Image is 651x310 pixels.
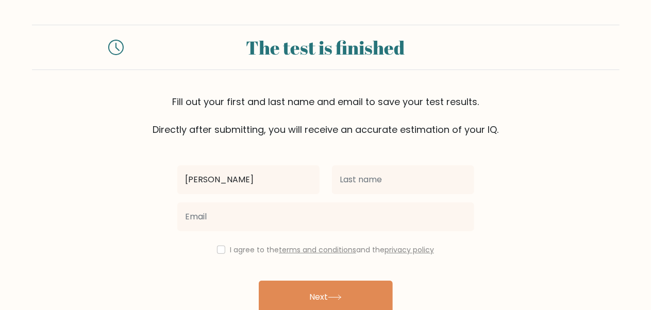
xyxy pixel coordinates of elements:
input: Email [177,202,474,231]
a: terms and conditions [279,245,356,255]
input: Last name [332,165,474,194]
div: Fill out your first and last name and email to save your test results. Directly after submitting,... [32,95,620,136]
div: The test is finished [136,33,515,61]
label: I agree to the and the [230,245,434,255]
a: privacy policy [385,245,434,255]
input: First name [177,165,320,194]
